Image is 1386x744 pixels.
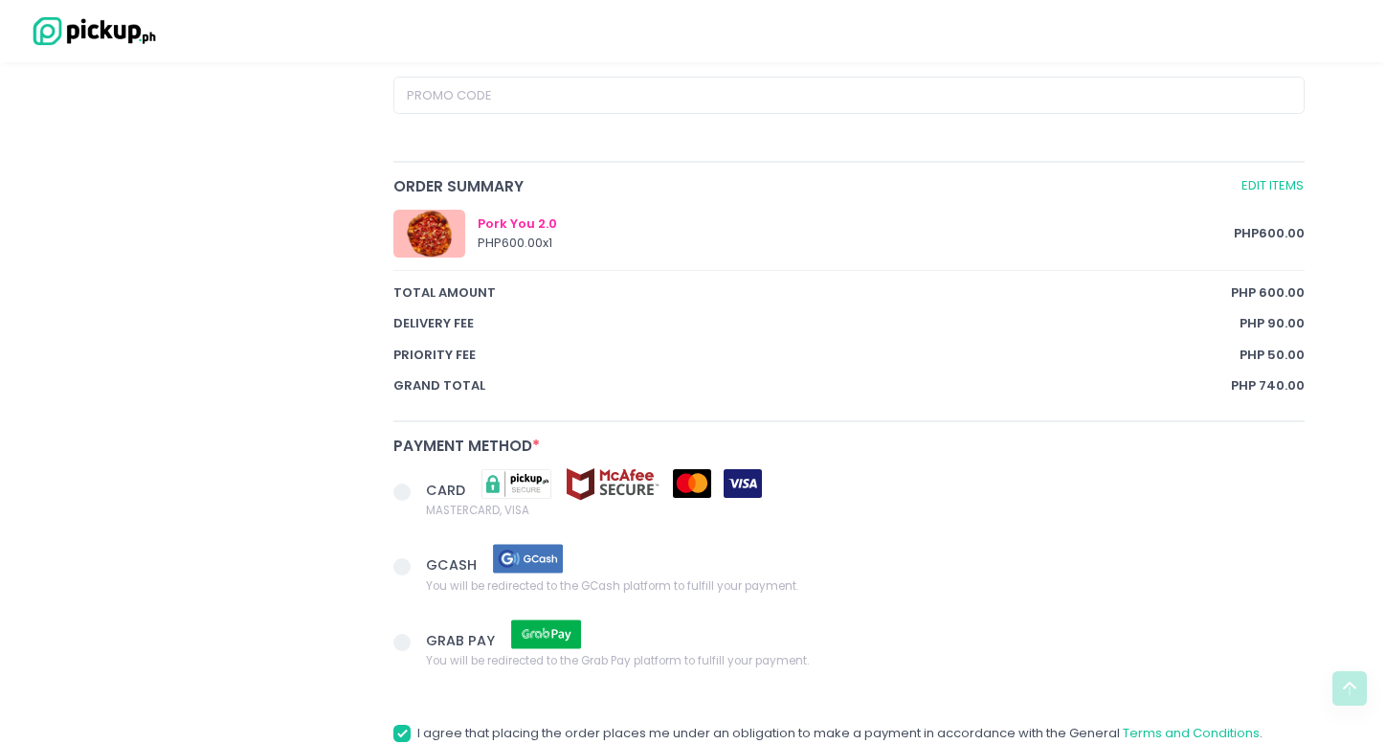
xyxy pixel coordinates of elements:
span: PHP 50.00 [1240,346,1305,365]
img: gcash [481,542,576,575]
img: visa [724,469,762,498]
a: Edit Items [1241,175,1305,197]
img: mcafee-secure [565,467,660,501]
span: PHP 90.00 [1240,314,1305,333]
span: GRAB PAY [426,630,499,649]
span: PHP 600.00 [1231,283,1305,303]
a: Terms and Conditions [1123,724,1260,742]
span: GCASH [426,555,481,575]
span: MASTERCARD, VISA [426,501,762,520]
img: logo [24,14,158,48]
span: PHP 740.00 [1231,376,1305,395]
span: Priority Fee [393,346,1240,365]
span: Grand total [393,376,1231,395]
img: grab pay [499,618,594,651]
span: total amount [393,283,1231,303]
div: PHP 600.00 x 1 [478,234,1234,253]
div: Pork You 2.0 [478,214,1234,234]
input: Promo Code [393,77,1305,113]
img: pickupsecure [469,467,565,501]
span: PHP 600.00 [1234,224,1305,243]
span: You will be redirected to the Grab Pay platform to fulfill your payment. [426,651,809,670]
label: I agree that placing the order places me under an obligation to make a payment in accordance with... [393,724,1263,743]
span: Delivery Fee [393,314,1240,333]
span: Order Summary [393,175,1237,197]
span: You will be redirected to the GCash platform to fulfill your payment. [426,575,798,595]
span: CARD [426,480,469,499]
img: mastercard [673,469,711,498]
div: Payment Method [393,435,1305,457]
